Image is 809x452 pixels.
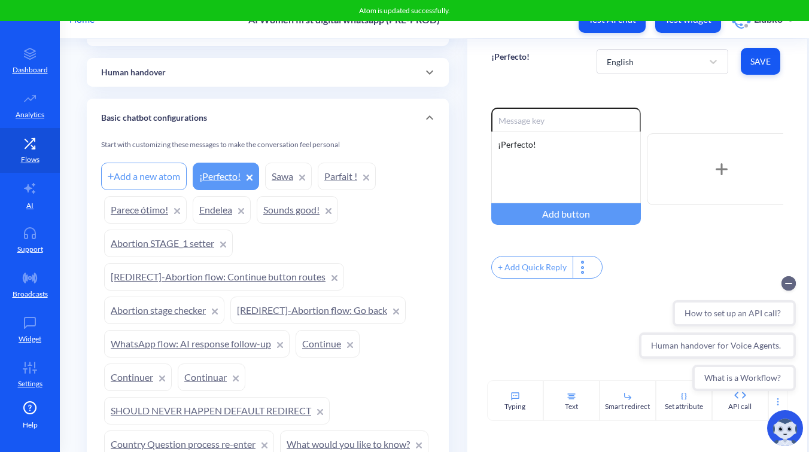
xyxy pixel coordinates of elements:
input: Message key [491,108,641,132]
a: [REDIRECT]-Abortion flow: Go back [230,297,406,324]
a: Continue [296,330,360,358]
p: Human handover [101,66,166,79]
p: Basic chatbot configurations [101,112,207,124]
span: Save [750,56,771,68]
div: ¡Perfecto! [491,132,641,203]
a: SHOULD NEVER HAPPEN DEFAULT REDIRECT [104,397,330,424]
button: Save [741,48,780,75]
a: Endelea [193,196,251,224]
a: ¡Perfecto! [193,163,259,190]
div: Set attribute [665,401,703,412]
div: Basic chatbot configurations [87,99,449,137]
span: Help [23,420,38,430]
div: Typing [504,401,525,412]
img: copilot-icon.svg [767,410,803,446]
div: + Add Quick Reply [492,256,573,278]
div: Add button [491,203,641,225]
button: Collapse conversation starters [147,7,161,22]
a: Sounds good! [257,196,338,224]
p: Support [17,244,43,255]
div: API call [728,401,752,412]
p: Analytics [16,109,44,120]
a: Sawa [265,163,312,190]
div: English [607,55,634,68]
div: Human handover [87,58,449,87]
a: Abortion STAGE_1 setter [104,230,233,257]
a: WhatsApp flow: AI response follow-up [104,330,290,358]
button: What is a Workflow? [57,96,161,122]
p: AI [26,200,34,211]
p: Settings [18,378,42,389]
a: Continuar [178,364,245,391]
a: Continuer [104,364,172,391]
p: Widget [19,334,41,344]
a: Abortion stage checker [104,297,224,324]
p: Dashboard [13,65,48,75]
a: [REDIRECT]-Abortion flow: Continue button routes [104,263,344,291]
div: Smart redirect [605,401,650,412]
p: Flows [21,154,39,165]
div: Text [565,401,578,412]
div: Start with customizing these messages to make the conversation feel personal [101,139,434,160]
a: Parece ótimo! [104,196,187,224]
div: Add a new atom [101,163,187,190]
a: Parfait ! [318,163,376,190]
p: Broadcasts [13,289,48,300]
button: How to set up an API call? [38,31,161,57]
span: Atom is updated successfully. [359,6,450,15]
p: ¡Perfecto! [491,51,530,63]
button: Human handover for Voice Agents. [4,63,161,90]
